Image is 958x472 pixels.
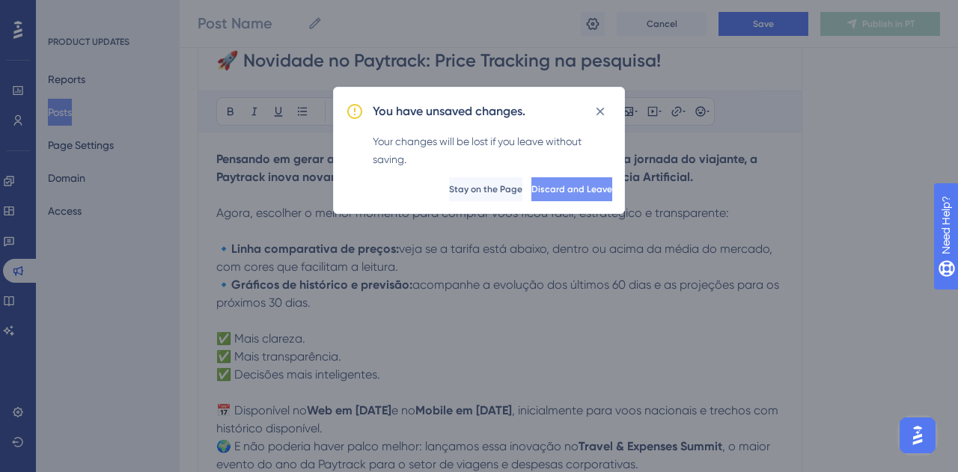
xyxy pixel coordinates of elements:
[531,183,612,195] span: Discard and Leave
[35,4,94,22] span: Need Help?
[895,413,940,458] iframe: UserGuiding AI Assistant Launcher
[373,132,612,168] div: Your changes will be lost if you leave without saving.
[373,102,525,120] h2: You have unsaved changes.
[449,183,522,195] span: Stay on the Page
